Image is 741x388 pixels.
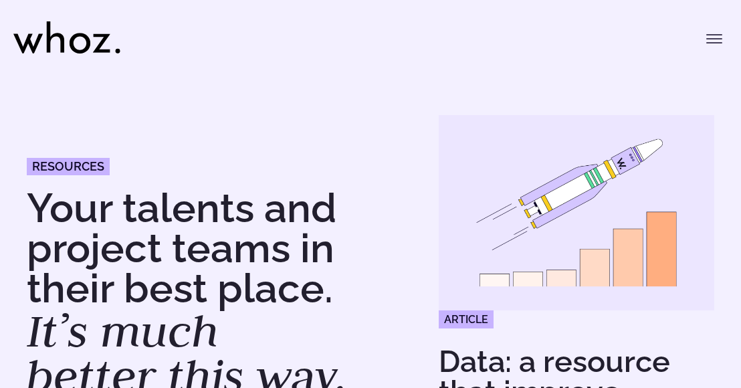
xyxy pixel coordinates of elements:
button: Toggle menu [701,25,728,52]
img: Data: a resource that improve performance of Professional Services [439,111,714,314]
span: Resources [32,161,104,173]
span: Article [439,310,494,328]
